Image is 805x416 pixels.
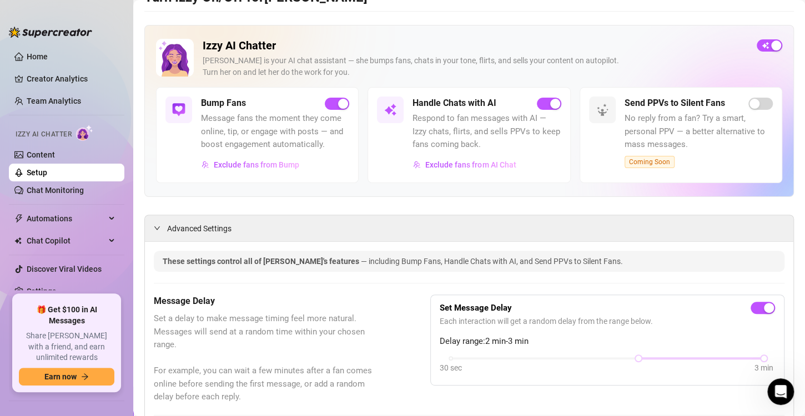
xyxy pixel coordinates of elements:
[412,156,516,174] button: Exclude fans from AI Chat
[412,112,561,151] span: Respond to fan messages with AI — Izzy chats, flirts, and sells PPVs to keep fans coming back.
[16,129,72,140] span: Izzy AI Chatter
[412,97,496,110] h5: Handle Chats with AI
[625,97,725,110] h5: Send PPVs to Silent Fans
[154,225,160,231] span: expanded
[27,150,55,159] a: Content
[19,368,114,385] button: Earn nowarrow-right
[9,27,92,38] img: logo-BBDzfeDw.svg
[201,112,349,151] span: Message fans the moment they come online, tip, or engage with posts — and boost engagement automa...
[201,97,246,110] h5: Bump Fans
[767,378,794,405] iframe: Intercom live chat
[163,257,361,266] span: These settings control all of [PERSON_NAME]'s features
[154,295,375,308] h5: Message Delay
[361,257,623,266] span: — including Bump Fans, Handle Chats with AI, and Send PPVs to Silent Fans.
[203,55,748,78] div: [PERSON_NAME] is your AI chat assistant — she bumps fans, chats in your tone, flirts, and sells y...
[167,222,232,235] span: Advanced Settings
[27,168,47,177] a: Setup
[754,362,773,374] div: 3 min
[19,331,114,363] span: Share [PERSON_NAME] with a friend, and earn unlimited rewards
[81,373,89,381] span: arrow-right
[27,186,84,195] a: Chat Monitoring
[201,156,300,174] button: Exclude fans from Bump
[202,161,209,169] img: svg%3e
[76,125,93,141] img: AI Chatter
[14,237,22,245] img: Chat Copilot
[27,70,115,88] a: Creator Analytics
[425,160,516,169] span: Exclude fans from AI Chat
[156,39,194,77] img: Izzy AI Chatter
[413,161,421,169] img: svg%3e
[154,222,167,234] div: expanded
[27,52,48,61] a: Home
[154,312,375,404] span: Set a delay to make message timing feel more natural. Messages will send at a random time within ...
[27,97,81,105] a: Team Analytics
[27,232,105,250] span: Chat Copilot
[384,103,397,116] img: svg%3e
[14,214,23,223] span: thunderbolt
[440,362,462,374] div: 30 sec
[172,103,185,116] img: svg%3e
[27,287,56,296] a: Settings
[214,160,299,169] span: Exclude fans from Bump
[44,372,77,381] span: Earn now
[440,303,512,313] strong: Set Message Delay
[625,156,675,168] span: Coming Soon
[27,210,105,227] span: Automations
[440,315,775,327] span: Each interaction will get a random delay from the range below.
[203,39,748,53] h2: Izzy AI Chatter
[596,103,609,116] img: svg%3e
[440,335,775,348] span: Delay range: 2 min - 3 min
[625,112,773,151] span: No reply from a fan? Try a smart, personal PPV — a better alternative to mass messages.
[27,265,102,273] a: Discover Viral Videos
[19,305,114,326] span: 🎁 Get $100 in AI Messages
